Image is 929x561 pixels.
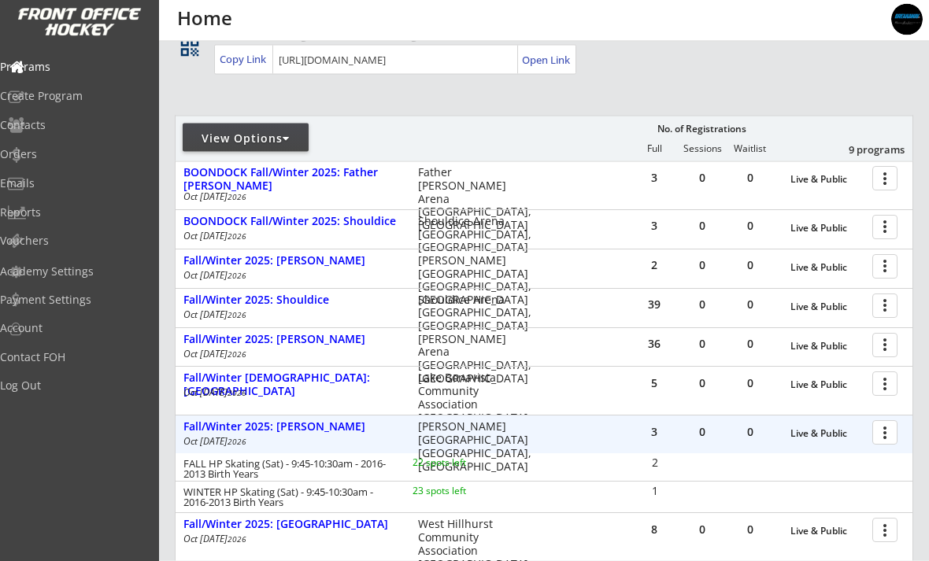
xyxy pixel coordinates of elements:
[413,459,509,468] div: 22 spots left
[790,341,864,352] div: Live & Public
[679,525,726,536] div: 0
[418,334,539,386] div: [PERSON_NAME] Arena [GEOGRAPHIC_DATA], [GEOGRAPHIC_DATA]
[228,310,246,321] em: 2026
[872,216,898,240] button: more_vert
[418,216,539,255] div: Shouldice Arena [GEOGRAPHIC_DATA], [GEOGRAPHIC_DATA]
[631,260,678,271] div: 2
[790,526,864,537] div: Live & Public
[631,427,678,438] div: 3
[727,260,774,271] div: 0
[228,437,246,448] em: 2026
[790,429,864,440] div: Live & Public
[631,458,678,469] div: 2
[183,519,402,532] div: Fall/Winter 2025: [GEOGRAPHIC_DATA]
[228,192,246,203] em: 2026
[727,339,774,350] div: 0
[522,49,572,71] a: Open Link
[183,131,309,146] div: View Options
[228,534,246,545] em: 2026
[872,334,898,358] button: more_vert
[679,427,726,438] div: 0
[183,294,402,308] div: Fall/Winter 2025: Shouldice
[727,427,774,438] div: 0
[872,519,898,543] button: more_vert
[790,302,864,313] div: Live & Public
[183,232,397,242] div: Oct [DATE]
[183,350,397,360] div: Oct [DATE]
[183,255,402,268] div: Fall/Winter 2025: [PERSON_NAME]
[790,380,864,391] div: Live & Public
[631,300,678,311] div: 39
[679,339,726,350] div: 0
[872,372,898,397] button: more_vert
[679,143,726,154] div: Sessions
[220,52,269,66] div: Copy Link
[418,167,539,233] div: Father [PERSON_NAME] Arena [GEOGRAPHIC_DATA], [GEOGRAPHIC_DATA]
[631,378,678,389] div: 5
[631,221,678,232] div: 3
[631,525,678,536] div: 8
[178,35,202,59] button: qr_code
[653,124,750,135] div: No. of Registrations
[228,388,246,399] em: 2026
[726,143,773,154] div: Waitlist
[183,389,397,398] div: Oct [DATE]
[872,421,898,445] button: more_vert
[727,378,774,389] div: 0
[183,311,397,320] div: Oct [DATE]
[679,260,726,271] div: 0
[418,294,539,334] div: Shouldice Arena [GEOGRAPHIC_DATA], [GEOGRAPHIC_DATA]
[631,143,678,154] div: Full
[183,271,397,281] div: Oct [DATE]
[631,486,678,497] div: 1
[679,173,726,184] div: 0
[183,334,402,347] div: Fall/Winter 2025: [PERSON_NAME]
[872,167,898,191] button: more_vert
[183,421,402,434] div: Fall/Winter 2025: [PERSON_NAME]
[183,193,397,202] div: Oct [DATE]
[679,378,726,389] div: 0
[727,525,774,536] div: 0
[183,535,397,544] div: Oct [DATE]
[727,300,774,311] div: 0
[183,216,402,229] div: BOONDOCK Fall/Winter 2025: Shouldice
[418,372,539,438] div: Lake Bonavista Community Association [GEOGRAPHIC_DATA], [GEOGRAPHIC_DATA]
[183,372,402,399] div: Fall/Winter [DEMOGRAPHIC_DATA]: [GEOGRAPHIC_DATA]
[183,488,391,508] div: WINTER HP Skating (Sat) - 9:45-10:30am - 2016-2013 Birth Years
[790,263,864,274] div: Live & Public
[183,437,397,447] div: Oct [DATE]
[418,421,539,474] div: [PERSON_NAME][GEOGRAPHIC_DATA] [GEOGRAPHIC_DATA], [GEOGRAPHIC_DATA]
[631,339,678,350] div: 36
[727,221,774,232] div: 0
[679,300,726,311] div: 0
[727,173,774,184] div: 0
[413,487,509,496] div: 23 spots left
[790,175,864,186] div: Live & Public
[872,255,898,279] button: more_vert
[631,173,678,184] div: 3
[679,221,726,232] div: 0
[522,54,572,67] div: Open Link
[872,294,898,319] button: more_vert
[228,349,246,360] em: 2026
[183,460,391,480] div: FALL HP Skating (Sat) - 9:45-10:30am - 2016-2013 Birth Years
[183,167,402,194] div: BOONDOCK Fall/Winter 2025: Father [PERSON_NAME]
[228,271,246,282] em: 2026
[228,231,246,242] em: 2026
[790,223,864,234] div: Live & Public
[418,255,539,308] div: [PERSON_NAME][GEOGRAPHIC_DATA] [GEOGRAPHIC_DATA], [GEOGRAPHIC_DATA]
[823,142,905,157] div: 9 programs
